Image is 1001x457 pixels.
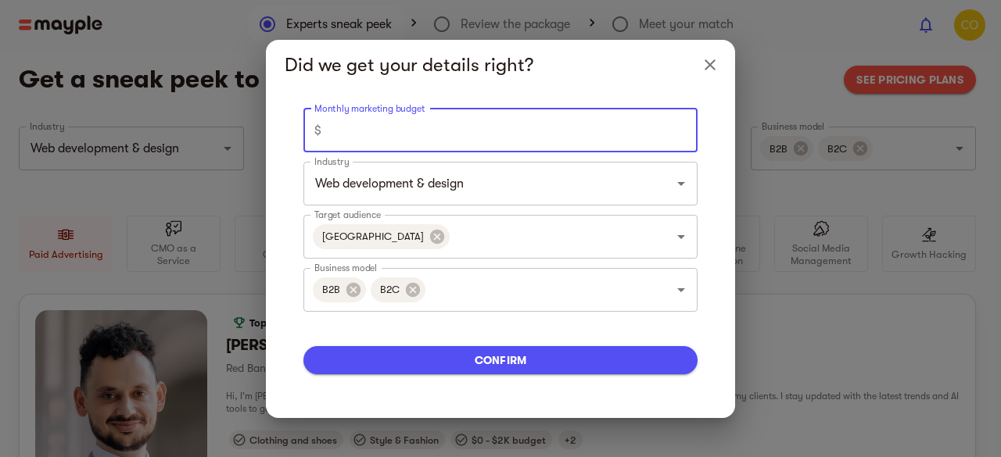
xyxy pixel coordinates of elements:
[303,346,698,374] button: confirm
[310,169,647,198] input: Try Entertainment, Clothing, etc.
[285,52,691,77] h5: Did we get your details right?
[371,277,425,302] div: B2C
[313,229,433,244] span: [GEOGRAPHIC_DATA]
[313,282,350,297] span: B2B
[314,121,321,140] p: $
[371,282,409,297] span: B2C
[670,279,692,301] button: Open
[316,351,685,370] span: confirm
[313,277,366,302] div: B2B
[670,173,692,195] button: Open
[670,226,692,248] button: Open
[691,46,729,84] button: Close
[313,224,450,249] div: [GEOGRAPHIC_DATA]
